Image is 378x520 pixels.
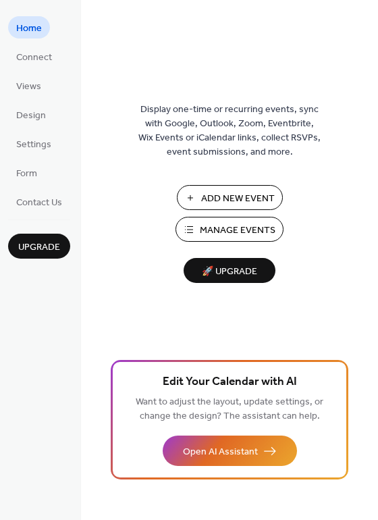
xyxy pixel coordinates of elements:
[8,190,70,213] a: Contact Us
[136,393,323,425] span: Want to adjust the layout, update settings, or change the design? The assistant can help.
[16,167,37,181] span: Form
[16,22,42,36] span: Home
[16,109,46,123] span: Design
[16,80,41,94] span: Views
[183,445,258,459] span: Open AI Assistant
[16,196,62,210] span: Contact Us
[16,138,51,152] span: Settings
[163,373,297,392] span: Edit Your Calendar with AI
[8,45,60,68] a: Connect
[8,103,54,126] a: Design
[8,74,49,97] a: Views
[8,234,70,259] button: Upgrade
[177,185,283,210] button: Add New Event
[8,161,45,184] a: Form
[184,258,275,283] button: 🚀 Upgrade
[8,16,50,38] a: Home
[175,217,283,242] button: Manage Events
[163,436,297,466] button: Open AI Assistant
[138,103,321,159] span: Display one-time or recurring events, sync with Google, Outlook, Zoom, Eventbrite, Wix Events or ...
[192,263,267,281] span: 🚀 Upgrade
[201,192,275,206] span: Add New Event
[16,51,52,65] span: Connect
[18,240,60,255] span: Upgrade
[200,224,275,238] span: Manage Events
[8,132,59,155] a: Settings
